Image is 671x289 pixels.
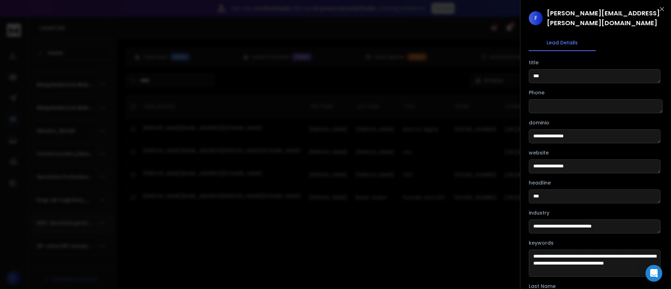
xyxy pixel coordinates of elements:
label: dominio [529,120,549,125]
button: Lead Details [529,35,596,51]
label: keywords [529,240,554,245]
label: Phone [529,90,544,95]
label: industry [529,210,549,215]
div: Open Intercom Messenger [645,265,662,282]
h1: [PERSON_NAME][EMAIL_ADDRESS][PERSON_NAME][DOMAIN_NAME] [547,8,663,28]
span: F [529,11,543,25]
label: website [529,150,549,155]
label: title [529,60,539,65]
label: headline [529,180,551,185]
label: Last Name [529,284,556,289]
